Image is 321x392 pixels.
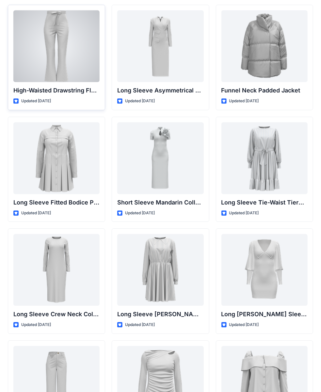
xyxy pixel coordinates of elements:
a: Long Sleeve Fitted Bodice Pleated Mini Shirt Dress [13,122,100,194]
p: Updated [DATE] [21,321,51,328]
p: Updated [DATE] [21,210,51,217]
p: Updated [DATE] [125,210,155,217]
a: Funnel Neck Padded Jacket [221,10,308,82]
a: Long Bishop Sleeve Ruched Mini Dress [221,234,308,306]
p: Updated [DATE] [229,210,259,217]
p: Funnel Neck Padded Jacket [221,86,308,95]
p: Updated [DATE] [125,98,155,105]
p: Updated [DATE] [229,98,259,105]
p: Long Sleeve [PERSON_NAME] Collar Gathered Waist Dress [117,310,203,319]
a: Long Sleeve Tie-Waist Tiered Hem Midi Dress [221,122,308,194]
a: High-Waisted Drawstring Flare Trousers [13,10,100,82]
p: Long [PERSON_NAME] Sleeve Ruched Mini Dress [221,310,308,319]
p: Long Sleeve Asymmetrical Wrap Midi Dress [117,86,203,95]
a: Short Sleeve Mandarin Collar Sheath Dress with Floral Appliqué [117,122,203,194]
a: Long Sleeve Asymmetrical Wrap Midi Dress [117,10,203,82]
p: Long Sleeve Crew Neck Column Dress [13,310,100,319]
p: Updated [DATE] [125,321,155,328]
a: Long Sleeve Peter Pan Collar Gathered Waist Dress [117,234,203,306]
p: Updated [DATE] [229,321,259,328]
p: Long Sleeve Fitted Bodice Pleated Mini Shirt Dress [13,198,100,207]
p: Updated [DATE] [21,98,51,105]
a: Long Sleeve Crew Neck Column Dress [13,234,100,306]
p: High-Waisted Drawstring Flare Trousers [13,86,100,95]
p: Short Sleeve Mandarin Collar Sheath Dress with Floral Appliqué [117,198,203,207]
p: Long Sleeve Tie-Waist Tiered Hem Midi Dress [221,198,308,207]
